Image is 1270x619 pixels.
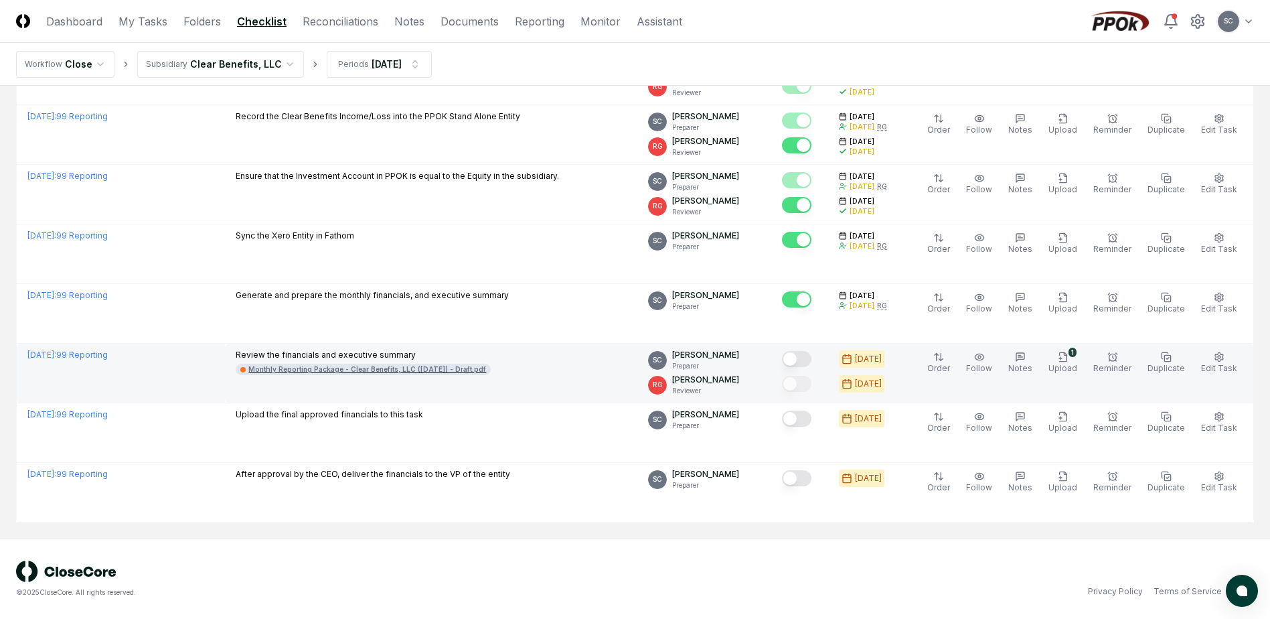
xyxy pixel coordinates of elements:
span: Notes [1008,303,1032,314]
span: RG [653,141,663,151]
button: Edit Task [1198,170,1240,198]
p: [PERSON_NAME] [672,170,739,182]
span: Notes [1008,125,1032,135]
button: Mark complete [782,113,811,129]
button: Edit Task [1198,409,1240,437]
a: Documents [441,13,499,29]
a: Reporting [515,13,564,29]
button: Notes [1006,409,1035,437]
p: Reviewer [672,147,739,157]
span: Duplicate [1147,423,1185,433]
a: [DATE]:99 Reporting [27,350,108,360]
span: RG [653,380,663,390]
button: Edit Task [1198,289,1240,318]
span: Notes [1008,482,1032,492]
button: Reminder [1091,409,1134,437]
button: Follow [963,409,995,437]
span: Duplicate [1147,363,1185,373]
span: SC [1224,16,1233,26]
div: RG [877,301,887,311]
button: Upload [1046,409,1080,437]
button: Follow [963,230,995,258]
button: Upload [1046,289,1080,318]
span: [DATE] : [27,111,56,121]
p: [PERSON_NAME] [672,289,739,301]
p: [PERSON_NAME] [672,111,739,123]
span: Reminder [1093,363,1131,373]
button: Order [925,468,953,496]
button: Mark complete [782,232,811,248]
button: Order [925,289,953,318]
span: RG [653,201,663,211]
div: [DATE] [855,472,882,484]
span: SC [653,355,662,365]
span: [DATE] : [27,409,56,419]
button: Reminder [1091,468,1134,496]
img: logo [16,561,116,582]
button: Edit Task [1198,468,1240,496]
p: Record the Clear Benefits Income/Loss into the PPOK Stand Alone Entity [236,111,520,123]
button: Order [925,170,953,198]
span: Reminder [1093,125,1131,135]
p: Preparer [672,421,739,431]
a: Monitor [580,13,621,29]
div: RG [877,182,887,192]
button: Reminder [1091,170,1134,198]
button: Notes [1006,468,1035,496]
span: Duplicate [1147,184,1185,194]
button: Upload [1046,111,1080,139]
button: Follow [963,170,995,198]
span: [DATE] [850,112,874,122]
div: Monthly Reporting Package - Clear Benefits, LLC ([DATE]) - Draft.pdf [248,364,486,374]
button: Mark complete [782,351,811,367]
p: Review the financials and executive summary [236,349,491,361]
button: Mark complete [782,78,811,94]
span: Edit Task [1201,363,1237,373]
p: After approval by the CEO, deliver the financials to the VP of the entity [236,468,510,480]
button: Mark complete [782,197,811,213]
a: Dashboard [46,13,102,29]
button: Mark complete [782,172,811,188]
span: Order [927,482,950,492]
button: Duplicate [1145,111,1188,139]
span: Reminder [1093,303,1131,314]
div: Workflow [25,58,62,70]
button: Reminder [1091,111,1134,139]
p: [PERSON_NAME] [672,374,739,386]
a: Terms of Service [1154,586,1222,598]
button: Duplicate [1145,289,1188,318]
div: 1 [1068,348,1077,357]
button: Order [925,349,953,377]
a: Notes [394,13,424,29]
span: Reminder [1093,423,1131,433]
button: Notes [1006,230,1035,258]
span: Follow [966,303,992,314]
div: © 2025 CloseCore. All rights reserved. [16,588,635,598]
div: [DATE] [850,241,874,251]
p: Upload the final approved financials to this task [236,409,423,421]
button: Order [925,230,953,258]
a: Folders [183,13,221,29]
a: Checklist [237,13,287,29]
button: Mark complete [782,137,811,153]
span: Reminder [1093,184,1131,194]
span: Order [927,363,950,373]
button: Mark complete [782,411,811,427]
button: Edit Task [1198,111,1240,139]
a: [DATE]:99 Reporting [27,111,108,121]
span: Edit Task [1201,244,1237,254]
span: SC [653,474,662,484]
nav: breadcrumb [16,51,432,78]
button: SC [1216,9,1241,33]
span: Order [927,125,950,135]
span: [DATE] [850,196,874,206]
span: Follow [966,423,992,433]
a: My Tasks [118,13,167,29]
div: RG [877,241,887,251]
button: Mark complete [782,470,811,486]
span: SC [653,415,662,425]
button: Edit Task [1198,230,1240,258]
span: Notes [1008,244,1032,254]
p: Reviewer [672,386,739,396]
button: Mark complete [782,376,811,392]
